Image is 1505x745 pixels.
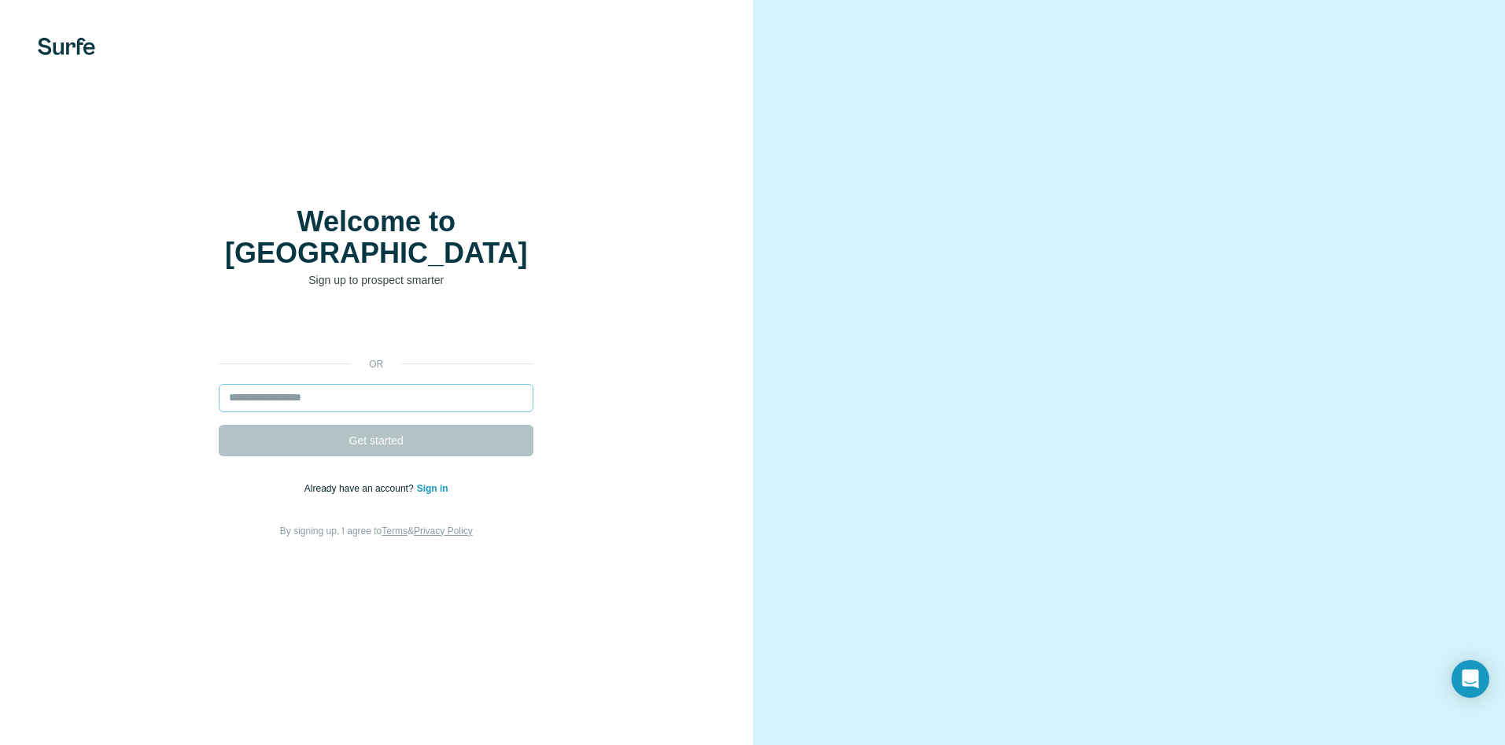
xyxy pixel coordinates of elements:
[280,526,473,537] span: By signing up, I agree to &
[304,483,417,494] span: Already have an account?
[38,38,95,55] img: Surfe's logo
[219,206,533,269] h1: Welcome to [GEOGRAPHIC_DATA]
[1452,660,1489,698] div: Open Intercom Messenger
[211,312,541,346] iframe: Sign in with Google Button
[382,526,408,537] a: Terms
[414,526,473,537] a: Privacy Policy
[351,357,401,371] p: or
[219,272,533,288] p: Sign up to prospect smarter
[417,483,448,494] a: Sign in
